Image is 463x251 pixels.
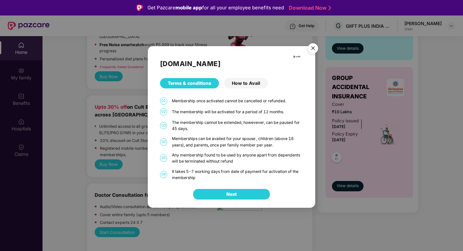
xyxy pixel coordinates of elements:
div: It takes 5-7 working days from date of payment for activation of the membership [172,168,303,181]
span: 02 [160,108,167,115]
img: svg+xml;base64,PHN2ZyB4bWxucz0iaHR0cDovL3d3dy53My5vcmcvMjAwMC9zdmciIHdpZHRoPSI1NiIgaGVpZ2h0PSI1Ni... [304,40,322,58]
div: Get Pazcare for all your employee benefits need [147,4,284,12]
div: The membership cannot be extended, howevever, can be paused for 45 days. [172,119,303,132]
a: Download Now [289,5,329,11]
span: 03 [160,122,167,129]
span: Next [226,191,237,198]
div: Membership once activated cannot be cancelled or refunded. [172,98,303,104]
img: cult.png [293,53,301,61]
div: How to Avail [224,78,268,88]
div: Memberships can be availed for your spouse , children (above 18 years), and parents, once per fam... [172,136,303,148]
div: Any membership found to be used by anyone apart from dependents will be terminated without refund [172,152,303,165]
div: The membership will be activated for a period of 12 months. [172,109,303,115]
img: Stroke [328,5,331,11]
h2: [DOMAIN_NAME] [160,58,303,69]
span: 01 [160,97,167,105]
button: Next [193,189,270,200]
button: Close [304,40,321,57]
strong: mobile app [175,5,202,11]
img: Logo [137,5,143,11]
span: 06 [160,171,167,178]
span: 05 [160,155,167,162]
div: Terms & conditions [160,78,219,88]
span: 04 [160,138,167,146]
